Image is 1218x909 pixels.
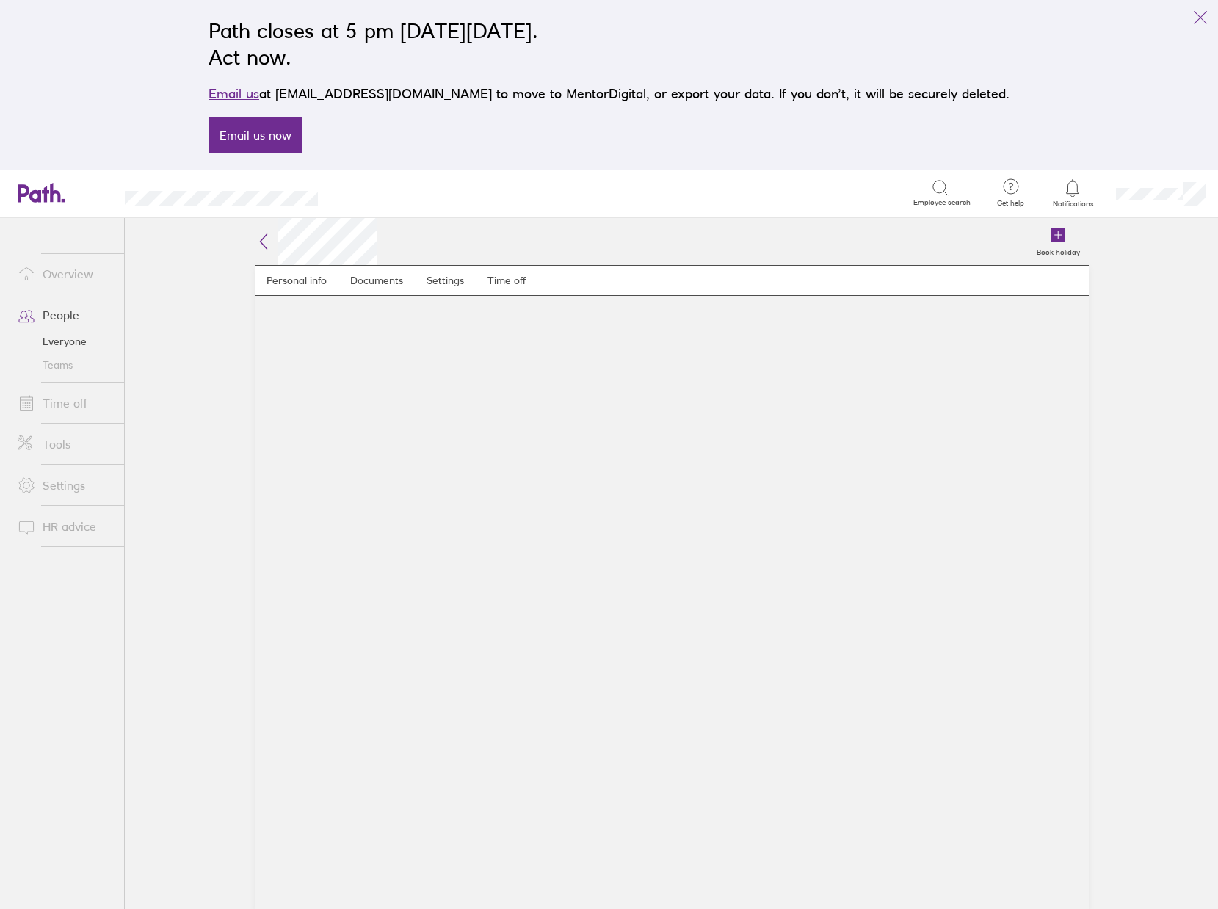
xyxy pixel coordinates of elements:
[987,199,1034,208] span: Get help
[6,259,124,289] a: Overview
[1049,178,1097,209] a: Notifications
[255,266,338,295] a: Personal info
[6,353,124,377] a: Teams
[6,512,124,541] a: HR advice
[6,300,124,330] a: People
[338,266,415,295] a: Documents
[1028,244,1089,257] label: Book holiday
[476,266,537,295] a: Time off
[6,330,124,353] a: Everyone
[6,388,124,418] a: Time off
[209,84,1009,104] p: at [EMAIL_ADDRESS][DOMAIN_NAME] to move to MentorDigital, or export your data. If you don’t, it w...
[209,18,1009,70] h2: Path closes at 5 pm [DATE][DATE]. Act now.
[209,86,259,101] a: Email us
[209,117,302,153] a: Email us now
[913,198,971,207] span: Employee search
[1049,200,1097,209] span: Notifications
[6,471,124,500] a: Settings
[415,266,476,295] a: Settings
[6,430,124,459] a: Tools
[1028,218,1089,265] a: Book holiday
[358,186,395,199] div: Search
